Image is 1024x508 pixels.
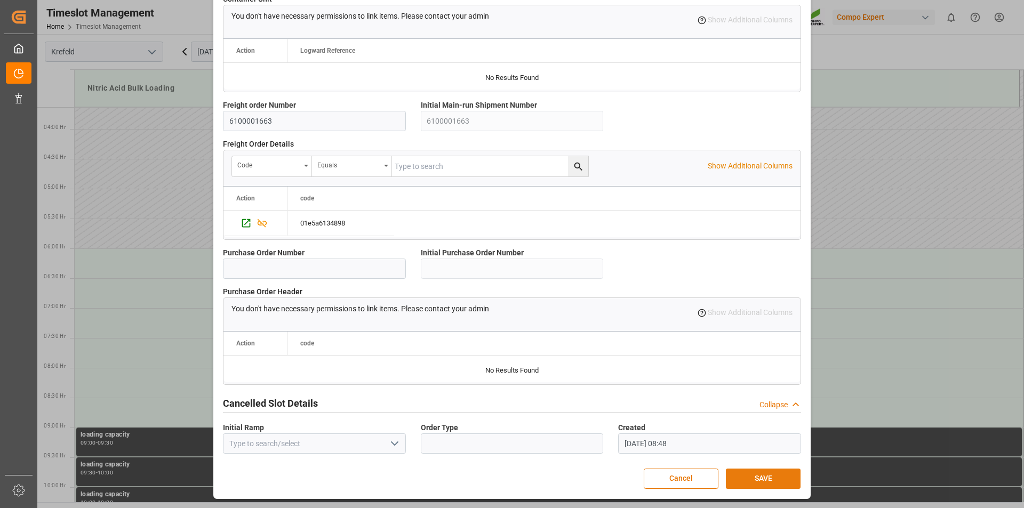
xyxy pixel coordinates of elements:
button: search button [568,156,588,176]
input: Type to search/select [223,433,406,454]
span: Purchase Order Header [223,286,302,297]
div: code [237,158,300,170]
button: open menu [312,156,392,176]
button: open menu [232,156,312,176]
p: You don't have necessary permissions to link items. Please contact your admin [231,303,489,315]
input: DD.MM.YYYY HH:MM [618,433,801,454]
span: Freight order Number [223,100,296,111]
div: Press SPACE to select this row. [287,211,394,236]
div: Equals [317,158,380,170]
div: Action [236,195,255,202]
p: Show Additional Columns [708,160,793,172]
span: Order Type [421,422,458,433]
span: Purchase Order Number [223,247,305,259]
button: Cancel [644,469,718,489]
div: Collapse [759,399,788,410]
p: You don't have necessary permissions to link items. Please contact your admin [231,11,489,22]
span: Initial Purchase Order Number [421,247,524,259]
button: open menu [386,436,402,452]
div: Action [236,340,255,347]
button: SAVE [726,469,801,489]
span: Logward Reference [300,47,355,54]
span: code [300,195,314,202]
div: Action [236,47,255,54]
span: Initial Ramp [223,422,264,433]
span: Freight Order Details [223,139,294,150]
div: Press SPACE to select this row. [223,211,287,236]
span: code [300,340,314,347]
span: Created [618,422,645,433]
div: 01e5a6134898 [287,211,394,236]
input: Type to search [392,156,588,176]
span: Initial Main-run Shipment Number [421,100,537,111]
h2: Cancelled Slot Details [223,396,318,410]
